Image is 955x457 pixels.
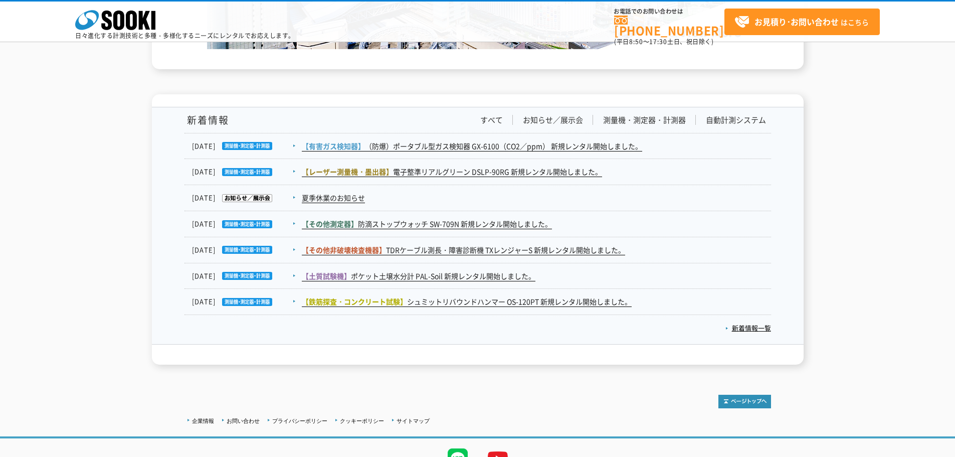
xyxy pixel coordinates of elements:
a: 【レーザー測量機・墨出器】電子整準リアルグリーン DSLP-90RG 新規レンタル開始しました。 [302,167,602,177]
a: サイトマップ [397,418,430,424]
a: すべて [480,115,503,125]
img: 測量機・測定器・計測器 [216,298,272,306]
a: プライバシーポリシー [272,418,327,424]
img: お知らせ／展示会 [216,194,272,202]
dt: [DATE] [192,167,301,177]
a: 新着情報一覧 [725,323,771,333]
a: 【有害ガス検知器】（防爆）ポータブル型ガス検知器 GX-6100（CO2／ppm） 新規レンタル開始しました。 [302,141,642,151]
a: 【鉄筋探査・コンクリート試験】シュミットリバウンドハンマー OS-120PT 新規レンタル開始しました。 [302,296,632,307]
a: お問い合わせ [227,418,260,424]
a: クッキーポリシー [340,418,384,424]
strong: お見積り･お問い合わせ [754,16,839,28]
dt: [DATE] [192,271,301,281]
span: 【土質試験機】 [302,271,351,281]
img: 測量機・測定器・計測器 [216,246,272,254]
span: 8:50 [629,37,643,46]
img: 測量機・測定器・計測器 [216,142,272,150]
span: 【レーザー測量機・墨出器】 [302,167,393,177]
h1: 新着情報 [184,115,229,125]
span: 【鉄筋探査・コンクリート試験】 [302,296,407,307]
a: 測量機・測定器・計測器 [603,115,686,125]
a: Create the Future [207,39,748,48]
span: 【その他測定器】 [302,219,358,229]
span: (平日 ～ 土日、祝日除く) [614,37,713,46]
span: 17:30 [649,37,667,46]
span: お電話でのお問い合わせは [614,9,724,15]
dt: [DATE] [192,245,301,255]
img: 測量機・測定器・計測器 [216,220,272,228]
a: 【その他測定器】防滴ストップウォッチ SW-709N 新規レンタル開始しました。 [302,219,552,229]
a: [PHONE_NUMBER] [614,16,724,36]
img: 測量機・測定器・計測器 [216,272,272,280]
span: はこちら [734,15,869,30]
dt: [DATE] [192,219,301,229]
img: トップページへ [718,395,771,408]
a: 自動計測システム [706,115,766,125]
dt: [DATE] [192,193,301,203]
dt: [DATE] [192,141,301,151]
p: 日々進化する計測技術と多種・多様化するニーズにレンタルでお応えします。 [75,33,295,39]
a: お見積り･お問い合わせはこちら [724,9,880,35]
span: 【その他非破壊検査機器】 [302,245,386,255]
span: 【有害ガス検知器】 [302,141,365,151]
dt: [DATE] [192,296,301,307]
a: 【その他非破壊検査機器】TDRケーブル測長・障害診断機 TXレンジャーS 新規レンタル開始しました。 [302,245,625,255]
a: 【土質試験機】ポケット土壌水分計 PAL-Soil 新規レンタル開始しました。 [302,271,535,281]
a: お知らせ／展示会 [523,115,583,125]
img: 測量機・測定器・計測器 [216,168,272,176]
a: 企業情報 [192,418,214,424]
a: 夏季休業のお知らせ [302,193,365,203]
